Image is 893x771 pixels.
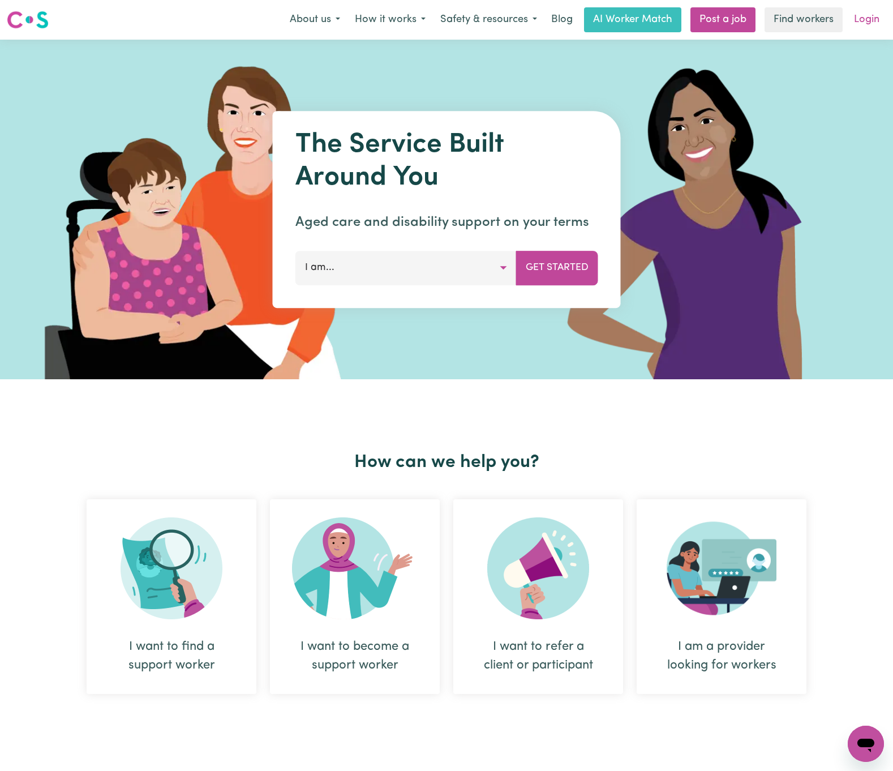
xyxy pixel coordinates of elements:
[295,212,598,233] p: Aged care and disability support on your terms
[87,499,256,694] div: I want to find a support worker
[80,452,813,473] h2: How can we help you?
[114,637,229,675] div: I want to find a support worker
[516,251,598,285] button: Get Started
[584,7,681,32] a: AI Worker Match
[480,637,596,675] div: I want to refer a client or participant
[292,517,418,619] img: Become Worker
[487,517,589,619] img: Refer
[295,129,598,194] h1: The Service Built Around You
[121,517,222,619] img: Search
[667,517,776,619] img: Provider
[637,499,806,694] div: I am a provider looking for workers
[347,8,433,32] button: How it works
[7,7,49,33] a: Careseekers logo
[765,7,843,32] a: Find workers
[544,7,579,32] a: Blog
[433,8,544,32] button: Safety & resources
[453,499,623,694] div: I want to refer a client or participant
[664,637,779,675] div: I am a provider looking for workers
[690,7,755,32] a: Post a job
[282,8,347,32] button: About us
[270,499,440,694] div: I want to become a support worker
[848,726,884,762] iframe: Button to launch messaging window
[7,10,49,30] img: Careseekers logo
[295,251,517,285] button: I am...
[297,637,413,675] div: I want to become a support worker
[847,7,886,32] a: Login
